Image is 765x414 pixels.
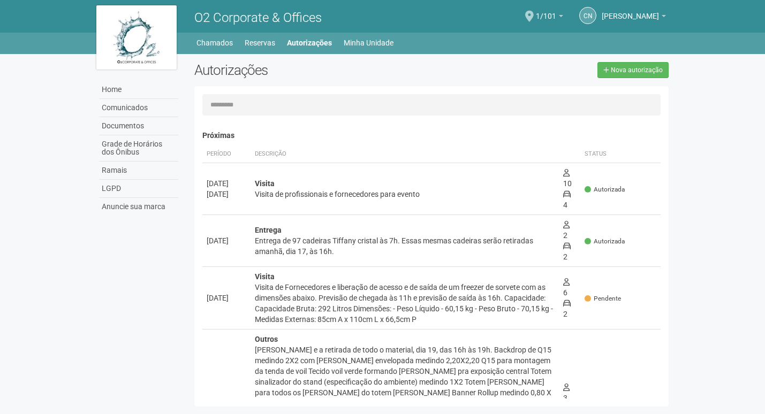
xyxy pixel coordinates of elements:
div: [DATE] [207,189,246,200]
span: Autorizada [585,185,625,194]
span: Pendente [585,294,621,303]
div: [DATE] [207,293,246,303]
span: 6 [563,278,570,297]
div: [DATE] [207,178,246,189]
span: O2 Corporate & Offices [194,10,322,25]
h4: Próximas [202,132,661,140]
th: Período [202,145,251,163]
a: Chamados [196,35,233,50]
div: [DATE] [207,235,246,246]
span: Nova autorização [611,66,663,74]
strong: Visita [255,272,275,281]
a: Documentos [99,117,178,135]
a: LGPD [99,180,178,198]
a: Anuncie sua marca [99,198,178,216]
a: [PERSON_NAME] [602,13,666,22]
strong: Entrega [255,226,282,234]
span: 1/101 [536,2,556,20]
a: 1/101 [536,13,563,22]
span: 2 [563,242,571,261]
a: Grade de Horários dos Ônibus [99,135,178,162]
th: Descrição [251,145,559,163]
a: Home [99,81,178,99]
div: [DATE] [207,398,246,409]
div: Entrega de 97 cadeiras Tiffany cristal às 7h. Essas mesmas cadeiras serão retiradas amanhã, dia 1... [255,235,555,257]
div: Visita de Fornecedores e liberação de acesso e de saída de um freezer de sorvete com as dimensões... [255,282,555,325]
span: 2 [563,220,570,240]
th: Status [580,145,661,163]
strong: Visita [255,179,275,188]
a: Ramais [99,162,178,180]
span: 4 [563,190,571,209]
span: 10 [563,168,572,188]
a: CN [579,7,596,24]
a: Autorizações [287,35,332,50]
a: Comunicados [99,99,178,117]
img: logo.jpg [96,5,177,70]
span: Autorizada [585,237,625,246]
a: Minha Unidade [344,35,393,50]
span: CELIA NASCIMENTO [602,2,659,20]
div: Visita de profissionais e fornecedores para evento [255,189,555,200]
span: 3 [563,383,570,402]
a: Nova autorização [597,62,669,78]
a: Reservas [245,35,275,50]
h2: Autorizações [194,62,423,78]
span: 2 [563,299,571,318]
strong: Outros [255,335,278,343]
